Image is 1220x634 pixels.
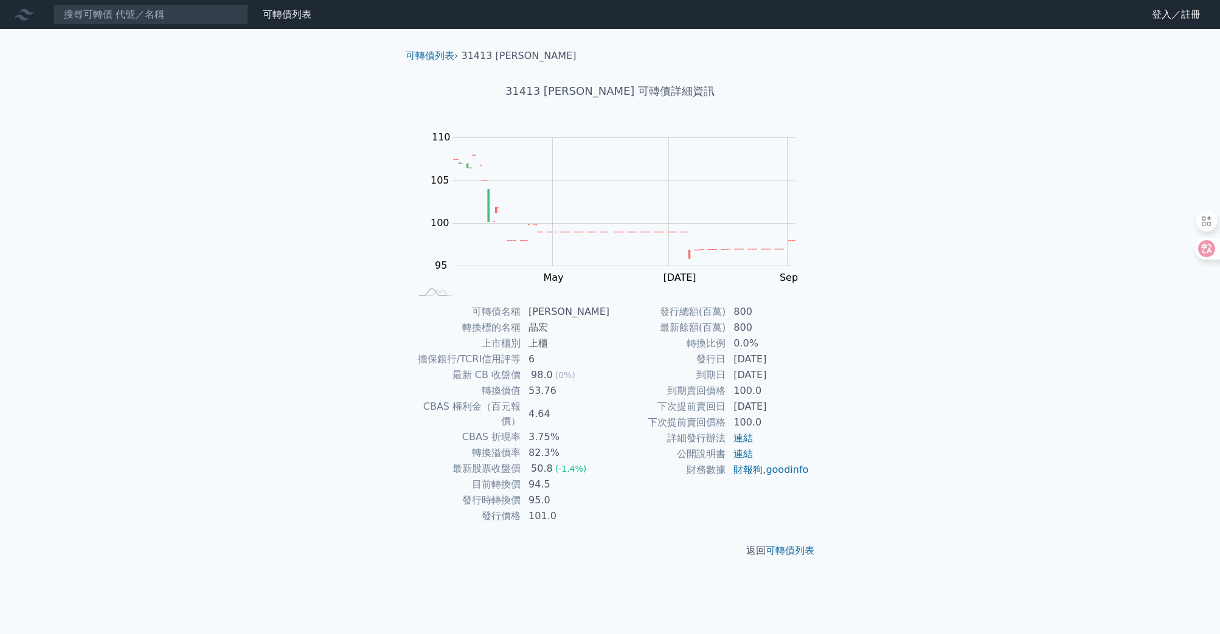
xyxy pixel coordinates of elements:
td: 詳細發行辦法 [610,430,726,446]
td: 100.0 [726,383,809,399]
a: 連結 [733,432,753,444]
td: 最新 CB 收盤價 [411,367,521,383]
div: 98.0 [529,368,555,382]
td: 目前轉換價 [411,477,521,492]
td: 800 [726,304,809,320]
td: [DATE] [726,351,809,367]
tspan: [DATE] [663,272,696,283]
td: 800 [726,320,809,336]
td: 53.76 [521,383,610,399]
td: 最新餘額(百萬) [610,320,726,336]
a: 可轉債列表 [406,50,454,61]
td: [DATE] [726,399,809,415]
td: 上櫃 [521,336,610,351]
td: 擔保銀行/TCRI信用評等 [411,351,521,367]
td: 最新股票收盤價 [411,461,521,477]
td: 4.64 [521,399,610,429]
tspan: 100 [431,217,449,229]
td: 到期日 [610,367,726,383]
a: 可轉債列表 [766,545,814,556]
td: [DATE] [726,367,809,383]
span: (-1.4%) [555,464,587,474]
a: 登入／註冊 [1142,5,1210,24]
tspan: Sep [780,272,798,283]
h1: 31413 [PERSON_NAME] 可轉債詳細資訊 [396,83,824,100]
tspan: 95 [435,260,447,271]
td: 3.75% [521,429,610,445]
td: 100.0 [726,415,809,430]
td: 轉換價值 [411,383,521,399]
td: 晶宏 [521,320,610,336]
td: , [726,462,809,478]
li: › [406,49,458,63]
td: 101.0 [521,508,610,524]
td: 6 [521,351,610,367]
td: 發行日 [610,351,726,367]
td: 發行總額(百萬) [610,304,726,320]
td: 發行時轉換價 [411,492,521,508]
td: 發行價格 [411,508,521,524]
tspan: May [543,272,563,283]
td: 可轉債名稱 [411,304,521,320]
a: goodinfo [766,464,808,475]
td: 財務數據 [610,462,726,478]
a: 可轉債列表 [263,9,311,20]
td: 到期賣回價格 [610,383,726,399]
iframe: Chat Widget [1159,576,1220,634]
td: 轉換比例 [610,336,726,351]
g: Chart [424,131,813,283]
td: 82.3% [521,445,610,461]
td: CBAS 權利金（百元報價） [411,399,521,429]
td: 95.0 [521,492,610,508]
input: 搜尋可轉債 代號／名稱 [54,4,248,25]
td: [PERSON_NAME] [521,304,610,320]
td: 公開說明書 [610,446,726,462]
td: 94.5 [521,477,610,492]
tspan: 110 [432,131,451,143]
td: CBAS 折現率 [411,429,521,445]
td: 上市櫃別 [411,336,521,351]
p: 返回 [396,543,824,558]
li: 31413 [PERSON_NAME] [462,49,577,63]
td: 下次提前賣回價格 [610,415,726,430]
a: 財報狗 [733,464,763,475]
td: 轉換溢價率 [411,445,521,461]
td: 0.0% [726,336,809,351]
span: (0%) [555,370,575,380]
td: 下次提前賣回日 [610,399,726,415]
a: 連結 [733,448,753,460]
tspan: 105 [431,174,449,186]
td: 轉換標的名稱 [411,320,521,336]
div: 50.8 [529,461,555,476]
